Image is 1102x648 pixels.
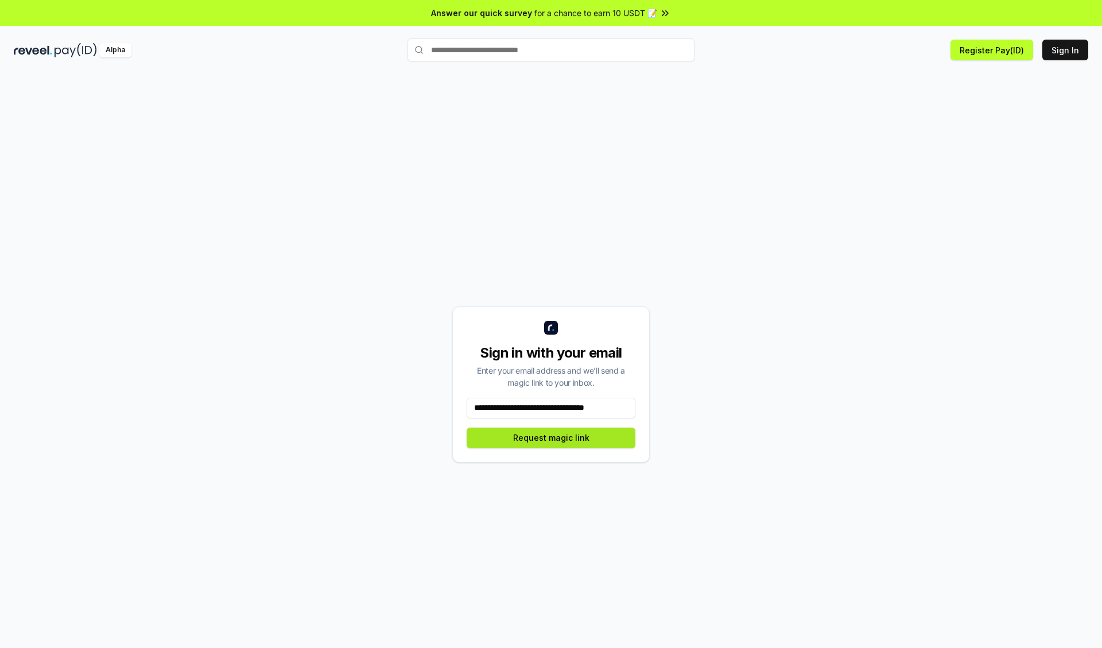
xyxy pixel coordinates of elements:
[99,43,131,57] div: Alpha
[467,364,635,389] div: Enter your email address and we’ll send a magic link to your inbox.
[1042,40,1088,60] button: Sign In
[544,321,558,335] img: logo_small
[950,40,1033,60] button: Register Pay(ID)
[55,43,97,57] img: pay_id
[431,7,532,19] span: Answer our quick survey
[14,43,52,57] img: reveel_dark
[467,344,635,362] div: Sign in with your email
[534,7,657,19] span: for a chance to earn 10 USDT 📝
[467,428,635,448] button: Request magic link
